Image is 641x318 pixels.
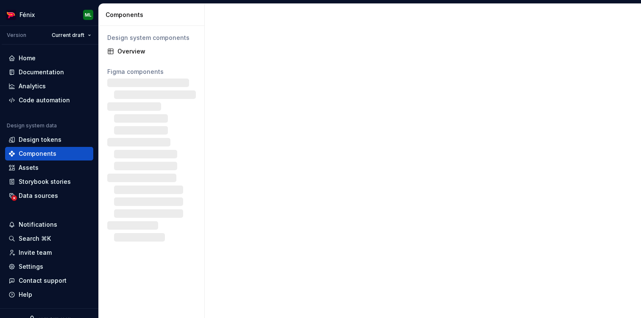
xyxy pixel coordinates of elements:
button: Search ⌘K [5,232,93,245]
div: ML [85,11,92,18]
a: Components [5,147,93,160]
div: Overview [117,47,196,56]
a: Assets [5,161,93,174]
div: Components [106,11,201,19]
div: Design tokens [19,135,61,144]
a: Data sources [5,189,93,203]
button: Contact support [5,274,93,287]
button: Current draft [48,29,95,41]
button: FénixML [2,6,97,24]
a: Overview [104,45,199,58]
div: Data sources [19,191,58,200]
a: Home [5,51,93,65]
div: Design system components [107,34,196,42]
div: Code automation [19,96,70,104]
div: Search ⌘K [19,234,51,243]
button: Help [5,288,93,301]
a: Documentation [5,65,93,79]
a: Storybook stories [5,175,93,189]
div: Assets [19,163,39,172]
div: Notifications [19,220,57,229]
a: Settings [5,260,93,273]
a: Invite team [5,246,93,259]
div: Version [7,32,26,39]
a: Code automation [5,93,93,107]
div: Contact support [19,276,67,285]
a: Design tokens [5,133,93,146]
a: Analytics [5,79,93,93]
img: c22002f0-c20a-4db5-8808-0be8483c155a.png [6,10,16,20]
button: Notifications [5,218,93,231]
div: Settings [19,262,43,271]
div: Components [19,149,56,158]
span: Current draft [52,32,84,39]
div: Invite team [19,248,52,257]
div: Analytics [19,82,46,90]
div: Storybook stories [19,177,71,186]
div: Figma components [107,68,196,76]
div: Home [19,54,36,62]
div: Fénix [20,11,35,19]
div: Help [19,290,32,299]
div: Documentation [19,68,64,76]
div: Design system data [7,122,57,129]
